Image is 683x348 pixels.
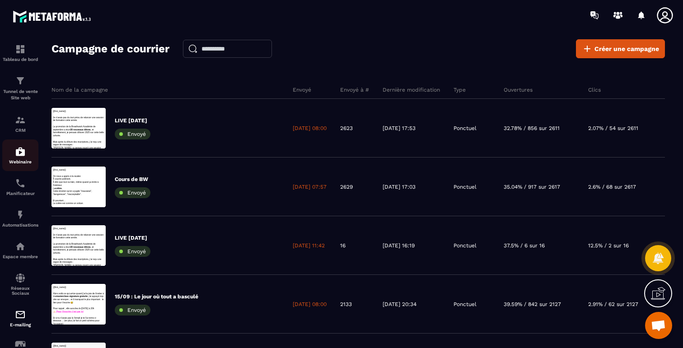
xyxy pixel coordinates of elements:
p: Quand elle reste enfouie, comprimée, ignorée — la pression monte. Et le jour où elle explose, ell... [5,128,176,179]
p: Webinaire [2,159,38,164]
p: [DATE] 16:19 [383,242,415,249]
p: LIVE [DATE] [115,117,150,124]
p: {{first_name}} [5,7,175,17]
strong: 30 nouveaux élèves [63,68,131,76]
p: Ouvertures [504,86,533,93]
p: Je n’avais pas du tout prévu de relancer une session de formation cette année. [5,27,176,47]
img: formation [15,75,26,86]
p: [DATE] 17:03 [383,183,416,190]
a: social-networksocial-networkRéseaux Sociaux [2,266,38,302]
a: formationformationTunnel de vente Site web [2,69,38,108]
p: [DATE] 20:34 [383,301,416,308]
a: 👉🏻 Pour t'inscrire c'est par ici [5,88,107,96]
p: Alors voilà ce qui arrive quand j'ai la joie de t'inviter à ma : j'ai appuyé trop vite sur envoye... [5,27,175,68]
p: Pour rappel , elle aura lieu le [DATE] à 20h [5,78,175,88]
span: Au-delà de la déflagration que j’ai vécue, il y a quand même des [5,58,175,76]
p: [DATE] 07:57 [293,183,327,190]
span: Envoyé [127,131,146,137]
p: 2.07% / 54 sur 2611 [588,125,638,132]
p: {{first_name}} [5,7,176,17]
img: automations [15,209,26,220]
img: logo [13,8,94,25]
img: automations [15,241,26,252]
p: 37.5% / 6 sur 16 [504,242,545,249]
p: 2623 [340,125,353,132]
img: formation [15,115,26,125]
p: Tableau de bord [2,57,38,62]
p: Type [454,86,466,93]
p: Espace membre [2,254,38,259]
p: Automatisations [2,223,38,227]
p: “[PERSON_NAME], tu penses rouvrir une session bientôt ?” “Je regrette tellement d’avoir attendu…” [5,128,176,158]
span: Envoyé [127,307,146,313]
p: 15/09 : Le jour où tout a basculé [115,293,198,300]
span: Créer une campagne [594,44,659,53]
p: [DATE] 08:00 [293,301,327,308]
a: formationformationCRM [2,108,38,139]
p: Et pourtant… [5,108,176,118]
p: Ponctuel [454,242,477,249]
p: 35.04% / 917 sur 2617 [504,183,560,190]
p: 32.78% / 856 sur 2611 [504,125,560,132]
p: Ce sac de cailloux il est rempli de certaines parties de toi : – des blessures, – des regrets, – ... [5,98,175,148]
a: formationformationTableau de bord [2,37,38,69]
p: CRM [2,128,38,133]
p: Quand on m’a diagnostiquée d’une sclérose en plaques il y a 3 ans, j’ai cru que tout s’écroulait. [5,57,175,78]
span: depuis. [33,79,56,86]
p: La promotion de la Breathwork Académie de septembre a réuni , et honnêtement, je pensais clôturer... [5,47,176,98]
strong: colère. [13,68,36,76]
p: 2.6% / 68 sur 2617 [588,183,636,190]
span: Les gens un peu perchés parlent toujours du “cadeau caché”… Et je dois bien reconnaître que ce ca... [5,99,172,127]
p: Et si tu n'avais pas lu l'email je te l'ai remis ci dessous ... (en plus j'ai fait un petit schém... [5,108,175,138]
span: choses assez dingues qui se sont passées [5,68,147,86]
a: automationsautomationsEspace membre [2,234,38,266]
span: Envoyé [127,190,146,196]
img: scheduler [15,178,26,189]
img: social-network [15,273,26,283]
span: Il y a quelques jours, je te parlais de mon travail… que j’ai retrouvé dans le “travail” d’une au... [5,28,165,46]
a: Créer une campagne [576,39,665,58]
p: Réseaux Sociaux [2,286,38,296]
p: La colère est comme un volcan. [5,118,176,128]
img: email [15,309,26,320]
p: Clics [588,86,601,93]
p: [DATE] 11:42 [293,242,325,249]
p: Envoyé à # [340,86,369,93]
p: Mais après la clôture des inscriptions, j’ai reçu une vague de messages : [5,108,176,128]
a: emailemailE-mailing [2,302,38,334]
p: 2.91% / 62 sur 2127 [588,301,638,308]
p: La Cette émotion qu’on a jugée "mauvaise", "dangereuse", "inacceptable". [5,67,176,97]
strong: masterclass signature gratuite [15,38,120,46]
p: 2133 [340,301,352,308]
p: LIVE [DATE] [115,234,150,241]
p: Tunnel de vente Site web [2,88,38,101]
a: schedulerschedulerPlanificateur [2,171,38,203]
a: automationsautomationsAutomatisations [2,203,38,234]
h2: Campagne de courrier [51,40,169,58]
p: Ponctuel [454,183,477,190]
p: Cours de BW [115,176,150,183]
p: Envoyé [293,86,311,93]
p: Nom de la campagne [51,86,108,93]
p: Puis j’ai découvert le lien entre nos émotions, notre stress, notre anxiété et notre systèeme ner... [5,118,175,138]
p: 12.5% / 2 sur 16 [588,242,629,249]
span: Envoyé [127,248,146,255]
img: automations [15,146,26,157]
p: [DATE] 08:00 [293,125,327,132]
p: Ponctuel [454,125,477,132]
p: 39.59% / 842 sur 2127 [504,301,561,308]
a: automationsautomationsWebinaire [2,139,38,171]
p: Planificateur [2,191,38,196]
p: E-mailing [2,322,38,327]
